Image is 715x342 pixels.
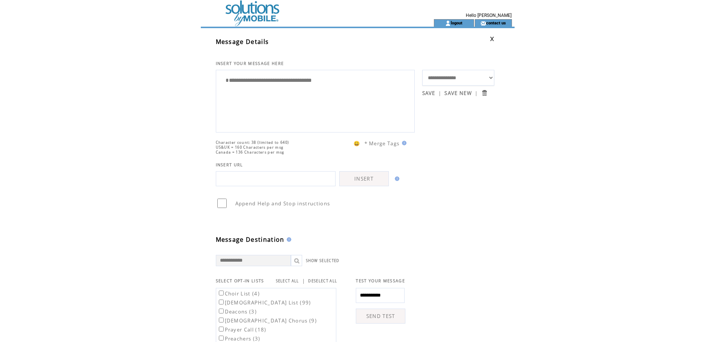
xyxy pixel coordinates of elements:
[219,336,224,340] input: Preachers (3)
[216,150,284,155] span: Canada = 136 Characters per msg
[216,235,284,244] span: Message Destination
[486,20,506,25] a: contact us
[216,278,264,283] span: SELECT OPT-IN LISTS
[216,145,284,150] span: US&UK = 160 Characters per msg
[284,237,291,242] img: help.gif
[219,291,224,295] input: Choir List (4)
[481,89,488,96] input: Submit
[393,176,399,181] img: help.gif
[302,277,305,284] span: |
[217,317,317,324] label: [DEMOGRAPHIC_DATA] Chorus (9)
[217,308,257,315] label: Deacons (3)
[445,20,451,26] img: account_icon.gif
[216,38,269,46] span: Message Details
[364,140,400,147] span: * Merge Tags
[354,140,360,147] span: 😀
[219,309,224,313] input: Deacons (3)
[276,279,299,283] a: SELECT ALL
[475,90,478,96] span: |
[480,20,486,26] img: contact_us_icon.gif
[219,318,224,322] input: [DEMOGRAPHIC_DATA] Chorus (9)
[216,61,284,66] span: INSERT YOUR MESSAGE HERE
[235,200,330,207] span: Append Help and Stop instructions
[217,299,311,306] label: [DEMOGRAPHIC_DATA] List (99)
[422,90,435,96] a: SAVE
[216,162,243,167] span: INSERT URL
[444,90,472,96] a: SAVE NEW
[466,13,512,18] span: Hello [PERSON_NAME]
[219,300,224,304] input: [DEMOGRAPHIC_DATA] List (99)
[217,335,260,342] label: Preachers (3)
[217,290,260,297] label: Choir List (4)
[400,141,406,145] img: help.gif
[219,327,224,331] input: Prayer Call (18)
[438,90,441,96] span: |
[339,171,389,186] a: INSERT
[308,279,337,283] a: DESELECT ALL
[306,258,340,263] a: SHOW SELECTED
[356,278,405,283] span: TEST YOUR MESSAGE
[451,20,462,25] a: logout
[356,309,405,324] a: SEND TEST
[216,140,289,145] span: Character count: 38 (limited to 640)
[217,326,266,333] label: Prayer Call (18)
